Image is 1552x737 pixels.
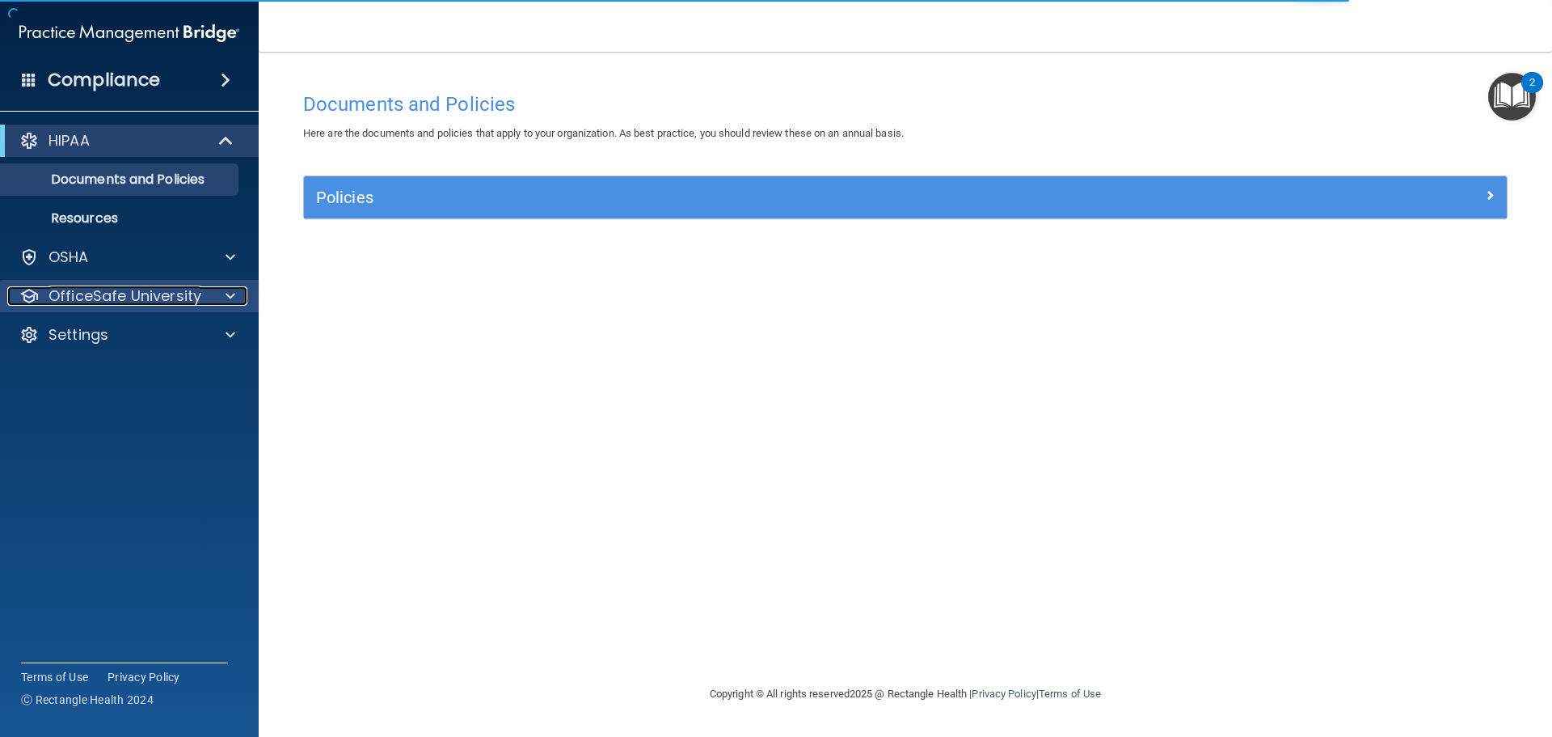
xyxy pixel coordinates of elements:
h4: Documents and Policies [303,94,1508,115]
span: Here are the documents and policies that apply to your organization. As best practice, you should... [303,127,904,139]
a: Privacy Policy [108,669,180,685]
a: HIPAA [19,131,234,150]
p: Settings [48,325,108,345]
a: Settings [19,325,235,345]
a: Policies [316,184,1495,210]
a: Terms of Use [1039,688,1101,700]
a: OfficeSafe University [19,286,235,306]
button: Open Resource Center, 2 new notifications [1488,73,1536,121]
img: PMB logo [19,17,239,49]
p: HIPAA [48,131,90,150]
p: OSHA [48,248,89,267]
h5: Policies [316,188,1194,206]
a: OSHA [19,248,235,267]
div: Copyright © All rights reserved 2025 @ Rectangle Health | | [610,668,1200,720]
p: Documents and Policies [11,172,231,188]
a: Terms of Use [21,669,88,685]
p: OfficeSafe University [48,286,201,306]
p: Resources [11,210,231,227]
span: Ⓒ Rectangle Health 2024 [21,692,154,708]
a: Privacy Policy [972,688,1035,700]
div: 2 [1529,83,1535,104]
h4: Compliance [48,69,160,91]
